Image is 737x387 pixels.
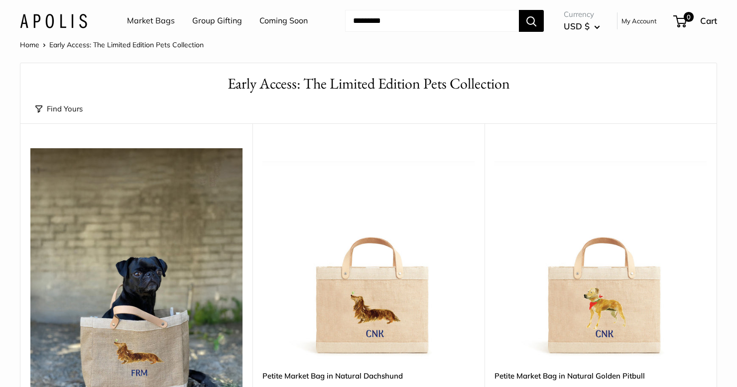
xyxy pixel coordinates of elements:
[494,370,707,382] a: Petite Market Bag in Natural Golden Pitbull
[262,148,475,360] a: Petite Market Bag in Natural DachshundPetite Market Bag in Natural Dachshund
[35,102,83,116] button: Find Yours
[494,148,707,360] img: Petite Market Bag in Natural Golden Pitbull
[127,13,175,28] a: Market Bags
[564,21,590,31] span: USD $
[262,370,475,382] a: Petite Market Bag in Natural Dachshund
[700,15,717,26] span: Cart
[564,18,600,34] button: USD $
[20,13,87,28] img: Apolis
[20,40,39,49] a: Home
[262,148,475,360] img: Petite Market Bag in Natural Dachshund
[345,10,519,32] input: Search...
[564,7,600,21] span: Currency
[674,13,717,29] a: 0 Cart
[49,40,204,49] span: Early Access: The Limited Edition Pets Collection
[35,73,702,95] h1: Early Access: The Limited Edition Pets Collection
[192,13,242,28] a: Group Gifting
[494,148,707,360] a: Petite Market Bag in Natural Golden PitbullPetite Market Bag in Natural Golden Pitbull
[621,15,657,27] a: My Account
[259,13,308,28] a: Coming Soon
[20,38,204,51] nav: Breadcrumb
[684,12,694,22] span: 0
[519,10,544,32] button: Search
